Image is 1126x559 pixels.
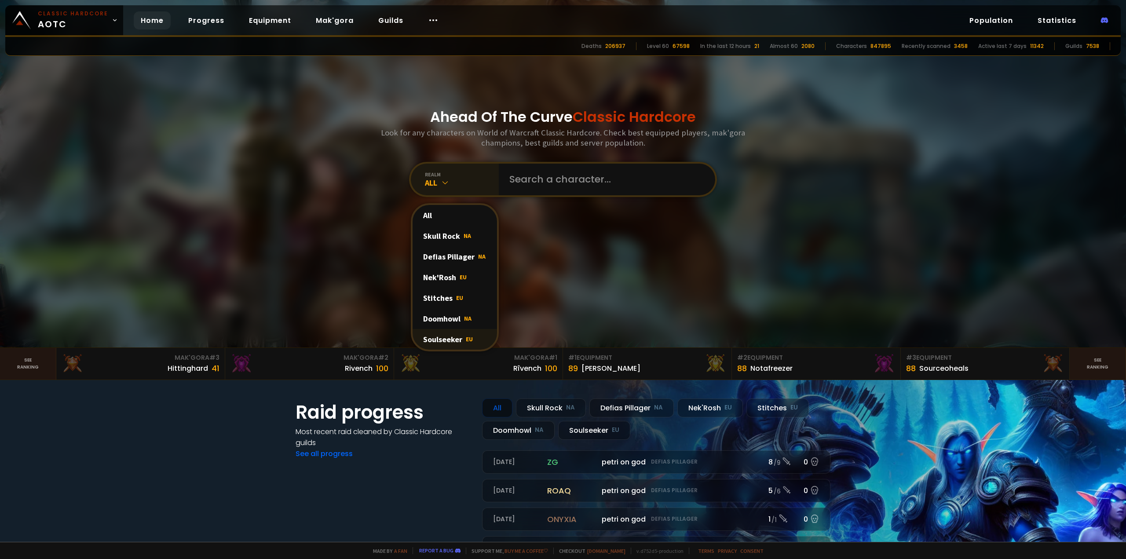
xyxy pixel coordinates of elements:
div: realm [425,171,499,178]
span: # 1 [549,353,557,362]
div: Mak'Gora [230,353,388,362]
a: Statistics [1031,11,1083,29]
div: Deaths [581,42,602,50]
small: NA [654,403,663,412]
div: [PERSON_NAME] [581,363,640,374]
div: Active last 7 days [978,42,1027,50]
div: Stitches [746,398,809,417]
div: 89 [568,362,578,374]
a: Buy me a coffee [505,548,548,554]
h4: Most recent raid cleaned by Classic Hardcore guilds [296,426,472,448]
div: Soulseeker [558,421,630,440]
div: Skull Rock [516,398,586,417]
div: 41 [212,362,219,374]
a: #3Equipment88Sourceoheals [901,348,1070,380]
a: #2Equipment88Notafreezer [732,348,901,380]
a: Classic HardcoreAOTC [5,5,123,35]
div: Sourceoheals [919,363,969,374]
div: 100 [545,362,557,374]
small: EU [724,403,732,412]
a: a fan [394,548,407,554]
span: Support me, [466,548,548,554]
span: NA [464,232,471,240]
div: Nek'Rosh [413,267,497,288]
a: Mak'gora [309,11,361,29]
div: 67598 [673,42,690,50]
div: Level 60 [647,42,669,50]
span: # 2 [378,353,388,362]
a: [DATE]zgpetri on godDefias Pillager8 /90 [482,450,830,474]
div: Mak'Gora [399,353,557,362]
a: Consent [740,548,764,554]
div: Equipment [906,353,1064,362]
a: [DATE]roaqpetri on godDefias Pillager5 /60 [482,479,830,502]
span: # 1 [568,353,577,362]
a: Seeranking [1070,348,1126,380]
small: Classic Hardcore [38,10,108,18]
span: EU [466,335,473,343]
span: EU [456,294,463,302]
div: All [482,398,512,417]
a: Privacy [718,548,737,554]
a: [DOMAIN_NAME] [587,548,625,554]
a: Home [134,11,171,29]
div: 88 [737,362,747,374]
span: # 3 [906,353,916,362]
small: NA [566,403,575,412]
div: 21 [754,42,759,50]
a: Report a bug [419,547,453,554]
div: Mak'Gora [62,353,219,362]
a: #1Equipment89[PERSON_NAME] [563,348,732,380]
a: Population [962,11,1020,29]
div: Soulseeker [413,329,497,350]
div: 88 [906,362,916,374]
div: 7538 [1086,42,1099,50]
span: AOTC [38,10,108,31]
span: EU [460,273,467,281]
a: See all progress [296,449,353,459]
div: Skull Rock [413,226,497,246]
small: EU [612,426,619,435]
div: All [425,178,499,188]
span: Made by [368,548,407,554]
small: NA [535,426,544,435]
div: 847895 [870,42,891,50]
h1: Raid progress [296,398,472,426]
div: All [413,205,497,226]
div: 3458 [954,42,968,50]
span: NA [464,314,472,322]
div: Rivench [345,363,373,374]
div: Defias Pillager [589,398,674,417]
a: Progress [181,11,231,29]
div: Doomhowl [482,421,555,440]
span: # 2 [737,353,747,362]
div: 2080 [801,42,815,50]
div: Stitches [413,288,497,308]
h1: Ahead Of The Curve [430,106,696,128]
div: Characters [836,42,867,50]
input: Search a character... [504,164,705,195]
div: Hittinghard [168,363,208,374]
div: Guilds [1065,42,1082,50]
div: Equipment [737,353,895,362]
div: Rîvench [513,363,541,374]
div: Recently scanned [902,42,951,50]
a: [DATE]onyxiapetri on godDefias Pillager1 /10 [482,508,830,531]
span: # 3 [209,353,219,362]
span: Checkout [553,548,625,554]
a: Mak'Gora#2Rivench100 [225,348,394,380]
div: Notafreezer [750,363,793,374]
div: Equipment [568,353,726,362]
a: Guilds [371,11,410,29]
small: EU [790,403,798,412]
div: Nek'Rosh [677,398,743,417]
div: 11342 [1030,42,1044,50]
a: Equipment [242,11,298,29]
div: 100 [376,362,388,374]
h3: Look for any characters on World of Warcraft Classic Hardcore. Check best equipped players, mak'g... [377,128,749,148]
span: Classic Hardcore [573,107,696,127]
div: 206937 [605,42,625,50]
a: Mak'Gora#1Rîvench100 [394,348,563,380]
span: NA [478,252,486,260]
a: Mak'Gora#3Hittinghard41 [56,348,225,380]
